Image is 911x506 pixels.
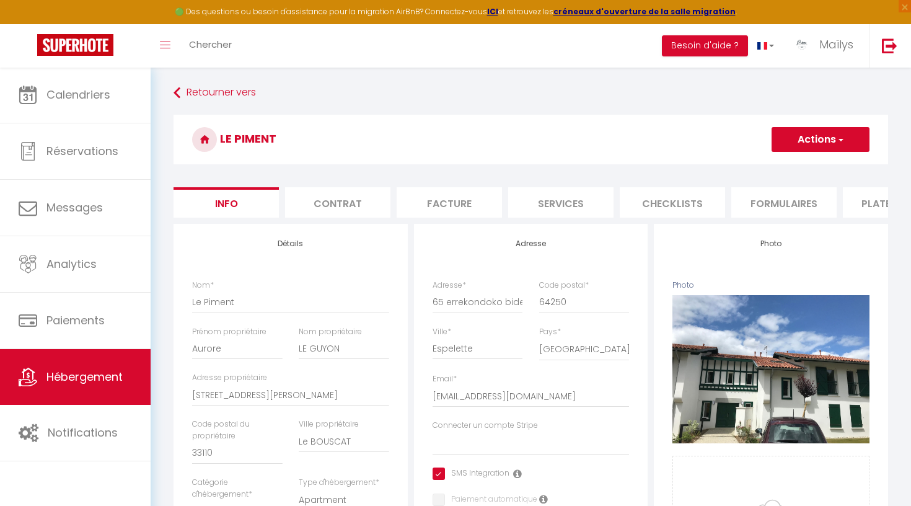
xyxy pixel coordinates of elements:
button: Besoin d'aide ? [662,35,748,56]
li: Info [174,187,279,218]
label: Photo [672,280,694,291]
li: Services [508,187,614,218]
li: Checklists [620,187,725,218]
span: Hébergement [46,369,123,384]
label: Code postal [539,280,589,291]
span: Analytics [46,256,97,272]
a: créneaux d'ouverture de la salle migration [553,6,736,17]
label: Type d'hébergement [299,477,379,489]
li: Facture [397,187,502,218]
label: Ville propriétaire [299,419,359,430]
span: Maïlys [819,37,853,52]
button: Ouvrir le widget de chat LiveChat [10,5,47,42]
span: Chercher [189,38,232,51]
img: Super Booking [37,34,113,56]
label: Email [433,373,457,385]
h3: Le Piment [174,115,888,164]
span: Messages [46,200,103,215]
label: Code postal du propriétaire [192,419,283,442]
h4: Photo [672,239,869,248]
a: Retourner vers [174,82,888,104]
label: Adresse propriétaire [192,372,267,384]
label: Ville [433,326,451,338]
span: Notifications [48,425,118,440]
h4: Détails [192,239,389,248]
label: Catégorie d'hébergement [192,477,283,500]
span: Calendriers [46,87,110,102]
img: ... [793,35,811,54]
button: Actions [772,127,869,152]
a: ICI [487,6,498,17]
label: Adresse [433,280,466,291]
a: ... Maïlys [783,24,869,68]
span: Réservations [46,143,118,159]
img: logout [882,38,897,53]
a: Chercher [180,24,241,68]
label: Connecter un compte Stripe [433,420,538,432]
label: Pays [539,326,561,338]
li: Contrat [285,187,390,218]
li: Formulaires [731,187,837,218]
label: Nom [192,280,214,291]
h4: Adresse [433,239,630,248]
label: Prénom propriétaire [192,326,266,338]
label: Nom propriétaire [299,326,362,338]
span: Paiements [46,313,105,328]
